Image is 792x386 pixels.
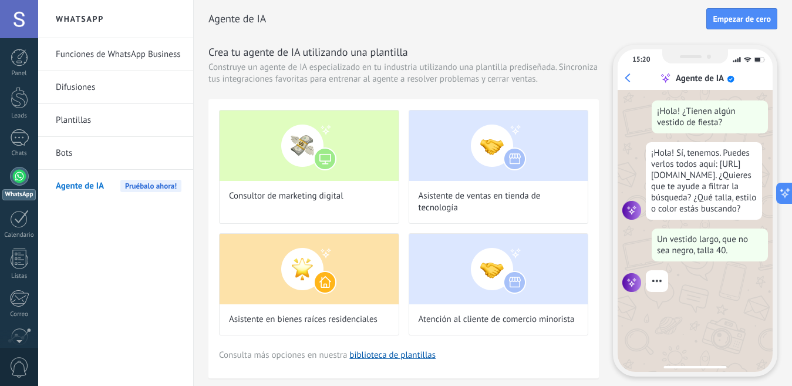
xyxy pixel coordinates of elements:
div: Chats [2,150,36,157]
div: ¡Hola! ¿Tienen algún vestido de fiesta? [652,100,768,133]
div: 15:20 [632,55,650,64]
span: Asistente en bienes raíces residenciales [229,314,378,325]
span: Consultor de marketing digital [229,190,343,202]
div: Un vestido largo, que no sea negro, talla 40. [652,229,768,261]
img: agent icon [622,273,641,292]
h3: Crea tu agente de IA utilizando una plantilla [208,45,599,59]
a: Plantillas [56,104,181,137]
a: Bots [56,137,181,170]
div: Panel [2,70,36,78]
a: Agente de IAPruébalo ahora! [56,170,181,203]
img: Consultor de marketing digital [220,110,399,181]
span: Atención al cliente de comercio minorista [419,314,575,325]
div: Leads [2,112,36,120]
span: Agente de IA [56,170,104,203]
span: Construye un agente de IA especializado en tu industria utilizando una plantilla prediseñada. Sin... [208,62,599,85]
div: Correo [2,311,36,318]
li: Difusiones [38,71,193,104]
span: Pruébalo ahora! [120,180,181,192]
div: ¡Hola! Sí, tenemos. Puedes verlos todos aquí: [URL][DOMAIN_NAME]. ¿Quieres que te ayude a filtrar... [646,142,762,220]
span: Empezar de cero [713,15,771,23]
h2: Agente de IA [208,7,706,31]
li: Bots [38,137,193,170]
a: Funciones de WhatsApp Business [56,38,181,71]
img: Atención al cliente de comercio minorista [409,234,588,304]
a: biblioteca de plantillas [349,350,436,361]
img: agent icon [622,201,641,220]
img: Asistente de ventas en tienda de tecnología [409,110,588,181]
img: Asistente en bienes raíces residenciales [220,234,399,304]
li: Agente de IA [38,170,193,202]
div: Agente de IA [676,73,724,84]
span: Consulta más opciones en nuestra [219,350,436,361]
a: Difusiones [56,71,181,104]
div: Calendario [2,231,36,239]
button: Empezar de cero [706,8,777,29]
span: Asistente de ventas en tienda de tecnología [419,190,579,214]
div: WhatsApp [2,189,36,200]
li: Plantillas [38,104,193,137]
li: Funciones de WhatsApp Business [38,38,193,71]
div: Listas [2,273,36,280]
